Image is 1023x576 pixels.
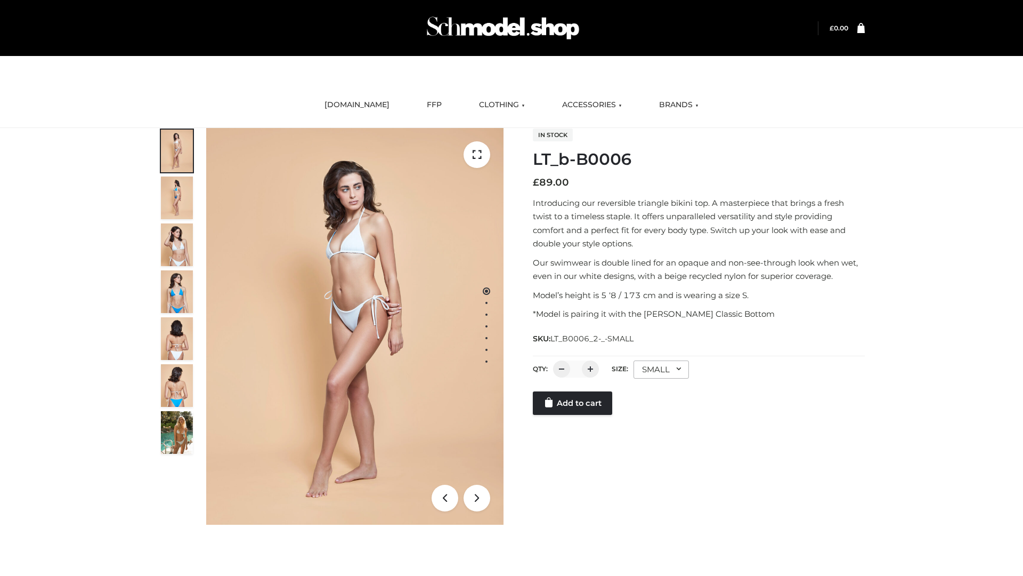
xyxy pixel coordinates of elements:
img: Schmodel Admin 964 [423,7,583,49]
img: ArielClassicBikiniTop_CloudNine_AzureSky_OW114ECO_3-scaled.jpg [161,223,193,266]
a: ACCESSORIES [554,93,630,117]
p: Introducing our reversible triangle bikini top. A masterpiece that brings a fresh twist to a time... [533,196,865,251]
bdi: 89.00 [533,177,569,188]
span: £ [533,177,539,188]
p: Our swimwear is double lined for an opaque and non-see-through look when wet, even in our white d... [533,256,865,283]
a: [DOMAIN_NAME] [316,93,397,117]
img: ArielClassicBikiniTop_CloudNine_AzureSky_OW114ECO_4-scaled.jpg [161,270,193,313]
bdi: 0.00 [830,24,848,32]
span: £ [830,24,834,32]
img: ArielClassicBikiniTop_CloudNine_AzureSky_OW114ECO_2-scaled.jpg [161,177,193,219]
img: ArielClassicBikiniTop_CloudNine_AzureSky_OW114ECO_1-scaled.jpg [161,130,193,172]
a: FFP [419,93,450,117]
a: BRANDS [651,93,707,117]
img: ArielClassicBikiniTop_CloudNine_AzureSky_OW114ECO_1 [206,128,504,525]
a: CLOTHING [471,93,533,117]
a: Add to cart [533,391,612,415]
label: QTY: [533,365,548,373]
div: SMALL [634,361,689,379]
label: Size: [612,365,628,373]
img: ArielClassicBikiniTop_CloudNine_AzureSky_OW114ECO_8-scaled.jpg [161,364,193,407]
span: In stock [533,129,573,141]
p: *Model is pairing it with the [PERSON_NAME] Classic Bottom [533,307,865,321]
span: SKU: [533,332,635,345]
img: ArielClassicBikiniTop_CloudNine_AzureSky_OW114ECO_7-scaled.jpg [161,317,193,360]
img: Arieltop_CloudNine_AzureSky2.jpg [161,411,193,454]
a: £0.00 [830,24,848,32]
p: Model’s height is 5 ‘8 / 173 cm and is wearing a size S. [533,289,865,302]
h1: LT_b-B0006 [533,150,865,169]
span: LT_B0006_2-_-SMALL [550,334,634,343]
